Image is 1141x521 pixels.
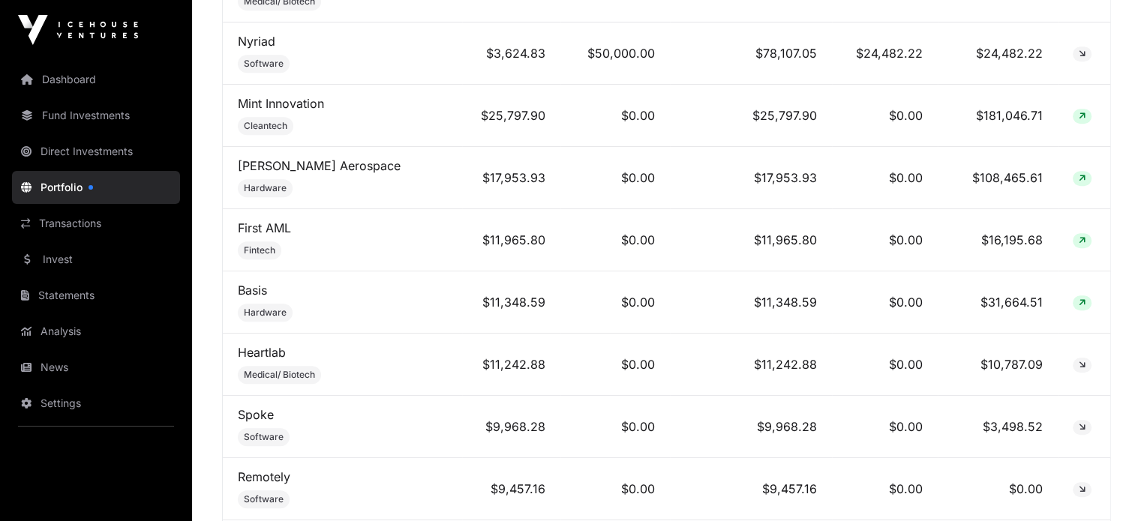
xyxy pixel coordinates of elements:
[244,307,287,319] span: Hardware
[560,396,670,458] td: $0.00
[462,209,560,271] td: $11,965.80
[832,334,938,396] td: $0.00
[832,271,938,334] td: $0.00
[462,396,560,458] td: $9,968.28
[12,351,180,384] a: News
[238,96,324,111] a: Mint Innovation
[560,271,670,334] td: $0.00
[244,493,284,505] span: Software
[244,120,287,132] span: Cleantech
[938,209,1058,271] td: $16,195.68
[12,315,180,348] a: Analysis
[938,22,1058,85] td: $24,482.22
[670,271,832,334] td: $11,348.59
[832,22,938,85] td: $24,482.22
[938,271,1058,334] td: $31,664.51
[938,147,1058,209] td: $108,465.61
[560,147,670,209] td: $0.00
[670,334,832,396] td: $11,242.88
[12,135,180,168] a: Direct Investments
[12,63,180,96] a: Dashboard
[670,22,832,85] td: $78,107.05
[462,85,560,147] td: $25,797.90
[238,407,274,422] a: Spoke
[244,431,284,443] span: Software
[462,271,560,334] td: $11,348.59
[12,171,180,204] a: Portfolio
[238,283,267,298] a: Basis
[938,85,1058,147] td: $181,046.71
[938,458,1058,520] td: $0.00
[832,458,938,520] td: $0.00
[238,345,286,360] a: Heartlab
[244,182,287,194] span: Hardware
[238,220,291,235] a: First AML
[560,85,670,147] td: $0.00
[938,334,1058,396] td: $10,787.09
[238,34,275,49] a: Nyriad
[832,396,938,458] td: $0.00
[462,147,560,209] td: $17,953.93
[12,207,180,240] a: Transactions
[670,396,832,458] td: $9,968.28
[12,387,180,420] a: Settings
[670,85,832,147] td: $25,797.90
[560,458,670,520] td: $0.00
[462,458,560,520] td: $9,457.16
[670,458,832,520] td: $9,457.16
[938,396,1058,458] td: $3,498.52
[670,209,832,271] td: $11,965.80
[560,22,670,85] td: $50,000.00
[832,85,938,147] td: $0.00
[12,99,180,132] a: Fund Investments
[560,334,670,396] td: $0.00
[462,22,560,85] td: $3,624.83
[1066,449,1141,521] iframe: Chat Widget
[832,147,938,209] td: $0.00
[244,369,315,381] span: Medical/ Biotech
[238,469,290,484] a: Remotely
[832,209,938,271] td: $0.00
[560,209,670,271] td: $0.00
[238,158,401,173] a: [PERSON_NAME] Aerospace
[12,279,180,312] a: Statements
[244,244,275,256] span: Fintech
[18,15,138,45] img: Icehouse Ventures Logo
[670,147,832,209] td: $17,953.93
[462,334,560,396] td: $11,242.88
[244,58,284,70] span: Software
[12,243,180,276] a: Invest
